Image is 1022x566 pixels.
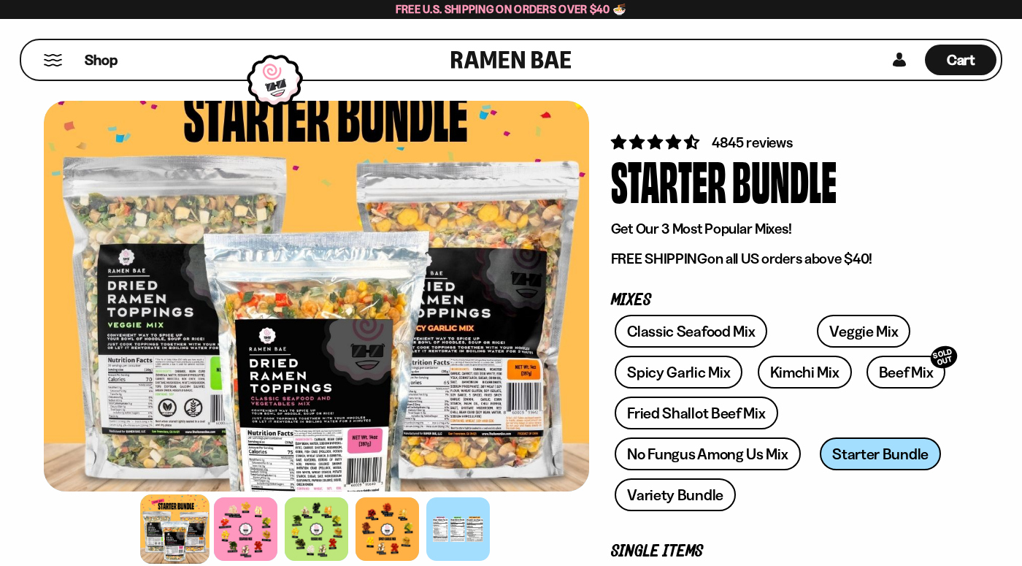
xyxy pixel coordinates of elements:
[732,153,837,207] div: Bundle
[396,2,627,16] span: Free U.S. Shipping on Orders over $40 🍜
[867,356,946,389] a: Beef MixSOLD OUT
[611,153,726,207] div: Starter
[615,478,736,511] a: Variety Bundle
[611,250,956,268] p: on all US orders above $40!
[611,294,956,307] p: Mixes
[611,220,956,238] p: Get Our 3 Most Popular Mixes!
[947,51,975,69] span: Cart
[615,315,767,348] a: Classic Seafood Mix
[925,40,996,80] a: Cart
[615,397,777,429] a: Fried Shallot Beef Mix
[85,45,118,75] a: Shop
[611,545,956,559] p: Single Items
[817,315,910,348] a: Veggie Mix
[43,54,63,66] button: Mobile Menu Trigger
[615,356,742,389] a: Spicy Garlic Mix
[929,343,961,372] div: SOLD OUT
[758,356,852,389] a: Kimchi Mix
[611,250,707,267] strong: FREE SHIPPING
[85,50,118,70] span: Shop
[611,133,702,151] span: 4.71 stars
[712,134,793,151] span: 4845 reviews
[615,437,800,470] a: No Fungus Among Us Mix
